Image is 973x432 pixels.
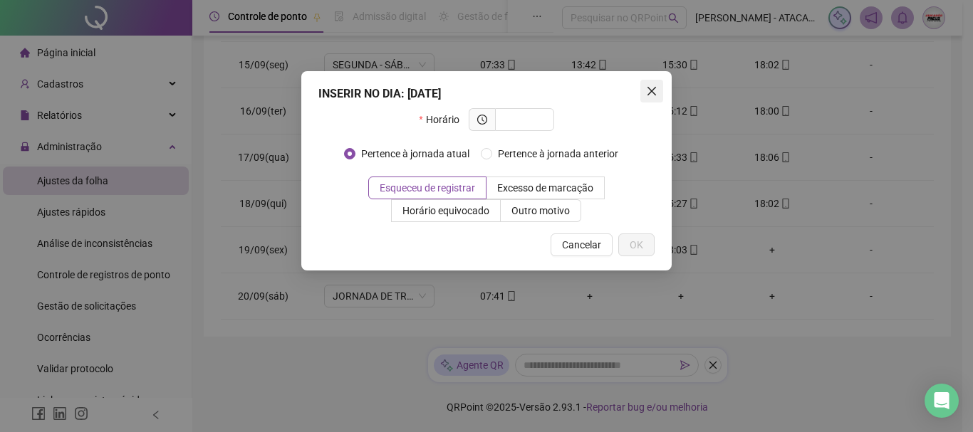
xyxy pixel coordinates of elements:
button: Cancelar [551,233,613,256]
span: Pertence à jornada anterior [492,146,624,162]
span: Horário equivocado [402,205,489,216]
span: Outro motivo [511,205,570,216]
button: OK [618,233,655,256]
span: close [646,85,657,97]
div: Open Intercom Messenger [925,384,959,418]
span: Esqueceu de registrar [380,182,475,194]
button: Close [640,80,663,102]
div: INSERIR NO DIA : [DATE] [318,85,655,102]
span: Excesso de marcação [497,182,593,194]
span: Pertence à jornada atual [355,146,475,162]
span: clock-circle [477,115,487,125]
span: Cancelar [562,237,601,253]
label: Horário [419,108,468,131]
